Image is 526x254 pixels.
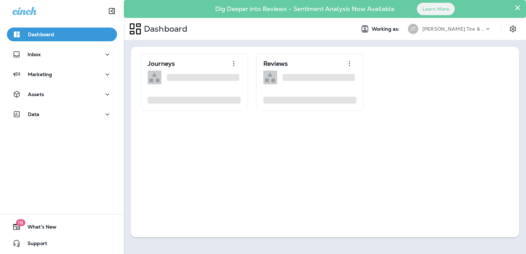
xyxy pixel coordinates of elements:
[7,220,117,234] button: 18What's New
[21,224,56,232] span: What's New
[28,112,40,117] p: Data
[28,72,52,77] p: Marketing
[7,107,117,121] button: Data
[7,28,117,41] button: Dashboard
[7,87,117,101] button: Assets
[7,236,117,250] button: Support
[102,4,122,18] button: Collapse Sidebar
[16,219,25,226] span: 18
[507,23,519,35] button: Settings
[372,26,401,32] span: Working as:
[21,241,47,249] span: Support
[263,60,288,67] p: Reviews
[514,2,521,13] button: Close
[7,67,117,81] button: Marketing
[195,8,414,10] p: Dig Deeper into Reviews - Sentiment Analysis Now Available
[422,26,484,32] p: [PERSON_NAME] Tire & Auto
[28,32,54,37] p: Dashboard
[28,92,44,97] p: Assets
[417,3,455,15] button: Learn More
[141,24,187,34] p: Dashboard
[148,60,175,67] p: Journeys
[28,52,41,57] p: Inbox
[408,24,418,34] div: JT
[7,47,117,61] button: Inbox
